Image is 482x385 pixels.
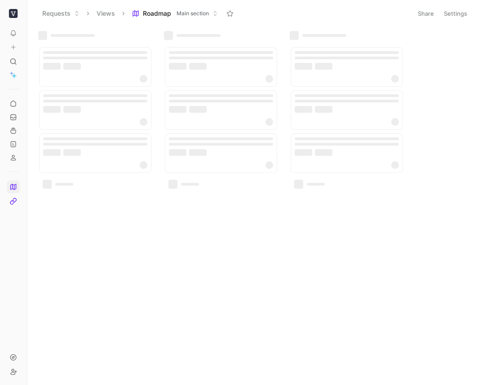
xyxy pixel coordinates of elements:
[414,7,438,20] button: Share
[440,7,471,20] button: Settings
[177,9,209,18] span: Main section
[143,9,171,18] span: Roadmap
[9,9,18,18] img: Viio
[38,7,84,20] button: Requests
[7,7,20,20] button: Viio
[93,7,119,20] button: Views
[128,7,222,20] button: RoadmapMain section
